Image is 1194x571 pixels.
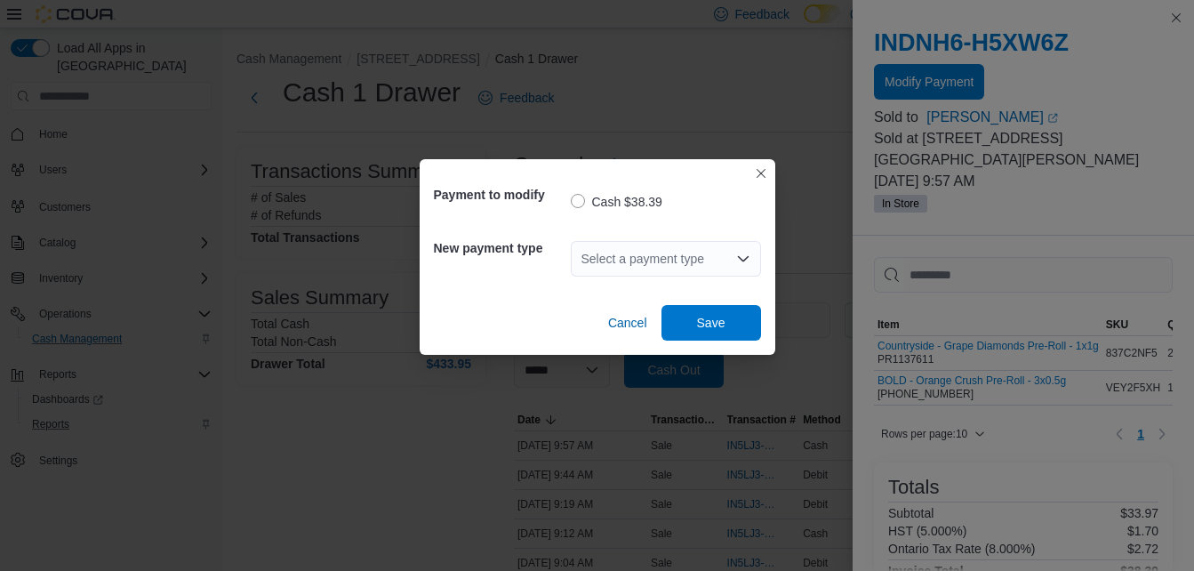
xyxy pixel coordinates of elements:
[736,252,750,266] button: Open list of options
[750,163,772,184] button: Closes this modal window
[661,305,761,341] button: Save
[601,305,654,341] button: Cancel
[581,248,583,269] input: Accessible screen reader label
[697,314,725,332] span: Save
[608,314,647,332] span: Cancel
[434,177,567,213] h5: Payment to modify
[434,230,567,266] h5: New payment type
[571,191,662,213] label: Cash $38.39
